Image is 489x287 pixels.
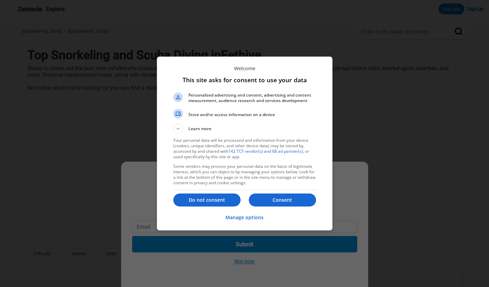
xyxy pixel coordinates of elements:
[173,138,316,160] p: Your personal data will be processed and information from your device (cookies, unique identifier...
[249,197,316,203] p: Consent
[157,57,333,230] div: This site asks for consent to use your data
[188,126,211,134] span: Learn more
[228,148,303,154] a: 142 TCF vendor(s) and 68 ad partner(s)
[249,194,316,207] button: Consent
[173,164,316,186] p: Some vendors may process your personal data on the basis of legitimate interest, which you can ob...
[173,194,241,207] button: Do not consent
[225,214,264,221] p: Manage options
[188,112,316,117] span: Store and/or access information on a device
[173,65,316,72] p: Welcome
[225,210,264,225] button: Manage options
[173,124,316,134] button: Learn more
[173,197,241,203] p: Do not consent
[173,76,316,84] h1: This site asks for consent to use your data
[188,92,316,103] span: Personalised advertising and content, advertising and content measurement, audience research and ...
